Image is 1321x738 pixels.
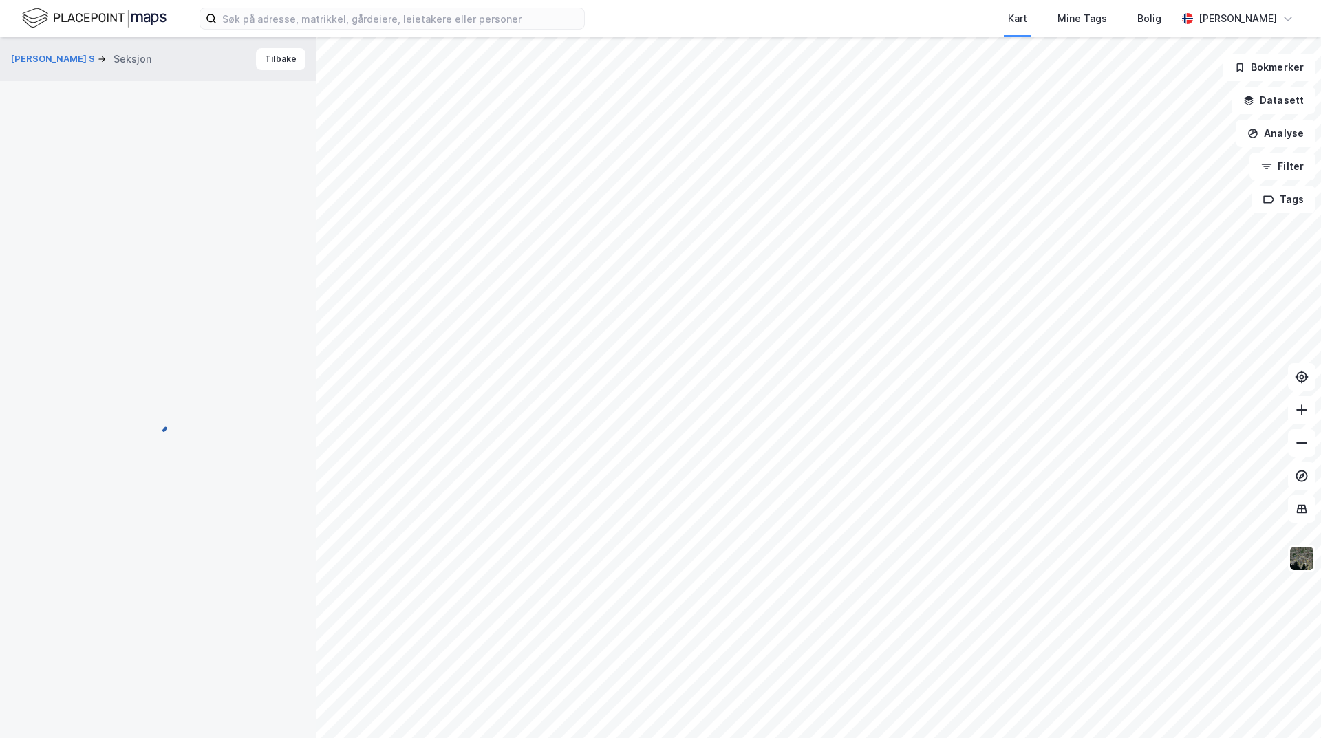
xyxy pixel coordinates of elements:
img: logo.f888ab2527a4732fd821a326f86c7f29.svg [22,6,167,30]
div: Kart [1008,10,1027,27]
button: Analyse [1236,120,1315,147]
div: [PERSON_NAME] [1199,10,1277,27]
div: Mine Tags [1057,10,1107,27]
img: 9k= [1289,545,1315,572]
button: Tilbake [256,48,305,70]
img: spinner.a6d8c91a73a9ac5275cf975e30b51cfb.svg [147,413,169,435]
button: Bokmerker [1223,54,1315,81]
button: [PERSON_NAME] S [11,52,98,66]
div: Kontrollprogram for chat [1252,672,1321,738]
input: Søk på adresse, matrikkel, gårdeiere, leietakere eller personer [217,8,584,29]
iframe: Chat Widget [1252,672,1321,738]
button: Filter [1249,153,1315,180]
button: Datasett [1232,87,1315,114]
div: Bolig [1137,10,1161,27]
div: Seksjon [114,51,151,67]
button: Tags [1252,186,1315,213]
